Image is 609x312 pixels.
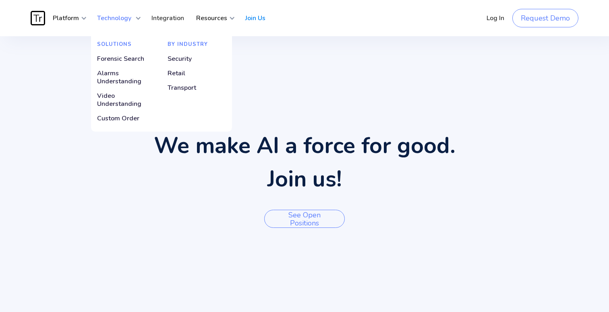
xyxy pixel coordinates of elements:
div: Custom Order [97,114,139,122]
h1: We make AI a force for good. Join us! [154,129,456,196]
div: Video Understanding [97,92,155,108]
a: Security [162,52,232,66]
strong: Resources [196,14,227,23]
a: Log In [481,6,510,30]
a: Join Us [239,6,271,30]
img: Traces Logo [31,11,45,25]
div: Transport [168,84,196,92]
div: Technology [91,6,141,30]
div: Alarms Understanding [97,69,155,85]
a: Retail [162,66,232,81]
a: Integration [145,6,190,30]
div: Resources [190,6,235,30]
nav: Technology [91,30,232,132]
strong: Solutions [97,41,132,48]
a: Alarms Understanding [91,66,162,89]
a: Forensic Search [91,52,162,66]
a: See open positions [264,210,345,228]
div: Platform [47,6,87,30]
div: Retail [168,69,185,77]
strong: Platform [53,14,79,23]
a: Video Understanding [91,89,162,111]
a: Request Demo [512,9,578,27]
a: Transport [162,81,232,95]
div: Forensic Search [97,55,144,63]
a: home [31,11,47,25]
div: Security [168,55,192,63]
a: Custom Order [91,111,162,126]
strong: By Industry [168,41,208,48]
strong: Technology [97,14,131,23]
